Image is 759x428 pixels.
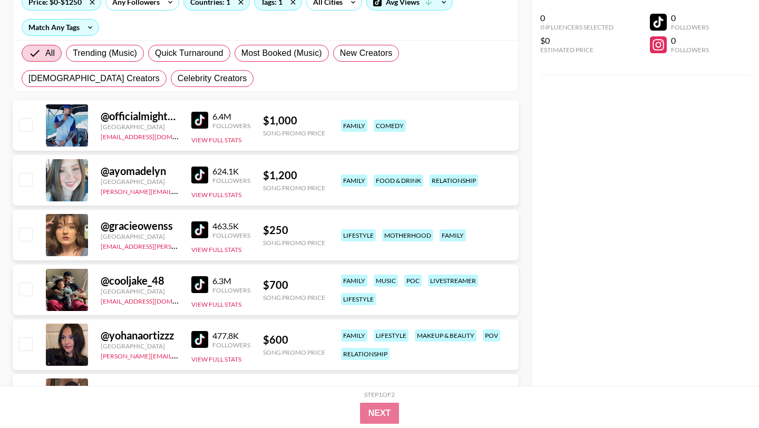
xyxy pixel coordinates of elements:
div: 6.4M [212,111,250,122]
button: View Full Stats [191,300,241,308]
a: [PERSON_NAME][EMAIL_ADDRESS][PERSON_NAME][DOMAIN_NAME] [101,350,307,360]
div: @ yohanaortizzz [101,329,179,342]
span: Trending (Music) [73,47,137,60]
div: motherhood [382,229,433,241]
div: music [374,275,398,287]
div: relationship [430,174,478,187]
div: $0 [540,35,614,46]
div: family [440,229,466,241]
div: family [341,329,367,342]
div: Followers [671,23,709,31]
div: $ 600 [263,333,325,346]
span: [DEMOGRAPHIC_DATA] Creators [28,72,160,85]
div: Followers [212,286,250,294]
div: 0 [671,35,709,46]
div: [GEOGRAPHIC_DATA] [101,287,179,295]
div: [GEOGRAPHIC_DATA] [101,232,179,240]
div: $ 700 [263,278,325,291]
div: Followers [212,341,250,349]
span: New Creators [340,47,393,60]
div: Song Promo Price [263,129,325,137]
div: 0 [671,13,709,23]
div: Song Promo Price [263,348,325,356]
div: Step 1 of 2 [364,391,395,398]
div: family [341,120,367,132]
div: Followers [671,46,709,54]
div: Followers [212,231,250,239]
div: 0 [540,13,614,23]
iframe: Drift Widget Chat Controller [706,375,746,415]
div: Influencers Selected [540,23,614,31]
div: [GEOGRAPHIC_DATA] [101,342,179,350]
span: Quick Turnaround [155,47,223,60]
span: Celebrity Creators [178,72,247,85]
div: poc [404,275,422,287]
div: [GEOGRAPHIC_DATA] [101,123,179,131]
div: [GEOGRAPHIC_DATA] [101,178,179,186]
div: food & drink [374,174,423,187]
div: family [341,275,367,287]
a: [EMAIL_ADDRESS][PERSON_NAME][DOMAIN_NAME] [101,240,257,250]
div: livestreamer [428,275,478,287]
div: @ ayomadelyn [101,164,179,178]
div: lifestyle [374,329,408,342]
img: TikTok [191,276,208,293]
div: $ 250 [263,223,325,237]
div: Followers [212,122,250,130]
div: @ officialmightyduck [101,110,179,123]
img: TikTok [191,221,208,238]
img: TikTok [191,167,208,183]
div: $ 1,200 [263,169,325,182]
div: Song Promo Price [263,294,325,301]
div: 477.8K [212,330,250,341]
div: Followers [212,177,250,184]
button: View Full Stats [191,136,241,144]
div: Match Any Tags [22,20,99,35]
div: @ amynahazeez [101,384,179,397]
div: family [341,174,367,187]
div: Estimated Price [540,46,614,54]
div: Song Promo Price [263,184,325,192]
div: lifestyle [341,293,376,305]
button: View Full Stats [191,246,241,254]
div: @ cooljake_48 [101,274,179,287]
div: 463.5K [212,221,250,231]
div: comedy [374,120,406,132]
button: View Full Stats [191,191,241,199]
a: [EMAIL_ADDRESS][DOMAIN_NAME] [101,295,207,305]
a: [EMAIL_ADDRESS][DOMAIN_NAME] [101,131,207,141]
a: [PERSON_NAME][EMAIL_ADDRESS][DOMAIN_NAME] [101,186,257,196]
div: lifestyle [341,229,376,241]
div: 624.1K [212,166,250,177]
div: $ 1,000 [263,114,325,127]
button: Next [360,403,400,424]
img: TikTok [191,331,208,348]
div: 6.3M [212,276,250,286]
span: Most Booked (Music) [241,47,322,60]
div: 536.6K [212,385,250,396]
div: Song Promo Price [263,239,325,247]
div: @ gracieowenss [101,219,179,232]
div: pov [483,329,500,342]
div: makeup & beauty [415,329,476,342]
span: All [45,47,55,60]
img: TikTok [191,112,208,129]
div: relationship [341,348,390,360]
button: View Full Stats [191,355,241,363]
